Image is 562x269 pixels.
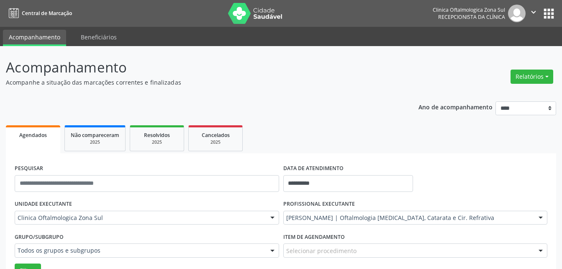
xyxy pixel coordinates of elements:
[144,132,170,139] span: Resolvidos
[511,70,553,84] button: Relatórios
[3,30,66,46] a: Acompanhamento
[18,246,262,255] span: Todos os grupos e subgrupos
[283,198,355,211] label: PROFISSIONAL EXECUTANTE
[75,30,123,44] a: Beneficiários
[283,230,345,243] label: Item de agendamento
[15,198,72,211] label: UNIDADE EXECUTANTE
[71,139,119,145] div: 2025
[283,162,344,175] label: DATA DE ATENDIMENTO
[19,132,47,139] span: Agendados
[438,13,505,21] span: Recepcionista da clínica
[541,6,556,21] button: apps
[529,8,538,17] i: 
[6,57,391,78] p: Acompanhamento
[18,214,262,222] span: Clinica Oftalmologica Zona Sul
[195,139,236,145] div: 2025
[202,132,230,139] span: Cancelados
[136,139,178,145] div: 2025
[22,10,72,17] span: Central de Marcação
[433,6,505,13] div: Clinica Oftalmologica Zona Sul
[508,5,526,22] img: img
[15,162,43,175] label: PESQUISAR
[418,101,493,112] p: Ano de acompanhamento
[526,5,541,22] button: 
[15,230,64,243] label: Grupo/Subgrupo
[6,6,72,20] a: Central de Marcação
[286,246,357,255] span: Selecionar procedimento
[6,78,391,87] p: Acompanhe a situação das marcações correntes e finalizadas
[286,214,531,222] span: [PERSON_NAME] | Oftalmologia [MEDICAL_DATA], Catarata e Cir. Refrativa
[71,132,119,139] span: Não compareceram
